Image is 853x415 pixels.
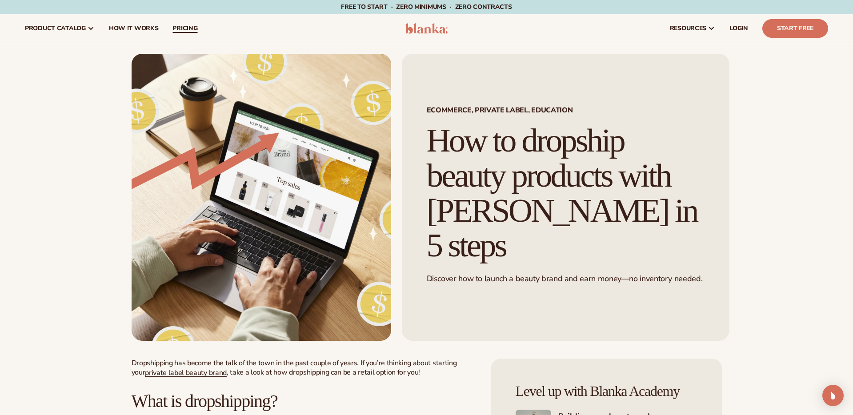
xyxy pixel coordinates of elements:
[172,25,197,32] span: pricing
[427,274,705,284] p: Discover how to launch a beauty brand and earn money—no inventory needed.
[18,14,102,43] a: product catalog
[109,25,159,32] span: How It Works
[145,368,227,378] a: private label beauty brand
[132,54,391,341] img: Growing money with ecommerce
[132,359,473,377] p: Dropshipping has become the talk of the town in the past couple of years. If you’re thinking abou...
[102,14,166,43] a: How It Works
[341,3,512,11] span: Free to start · ZERO minimums · ZERO contracts
[670,25,706,32] span: resources
[663,14,722,43] a: resources
[427,123,705,263] h1: How to dropship beauty products with [PERSON_NAME] in 5 steps
[822,385,844,406] div: Open Intercom Messenger
[762,19,828,38] a: Start Free
[405,23,448,34] img: logo
[516,383,697,399] h4: Level up with Blanka Academy
[729,25,748,32] span: LOGIN
[722,14,755,43] a: LOGIN
[165,14,204,43] a: pricing
[132,391,473,411] h2: What is dropshipping?
[427,107,705,114] span: Ecommerce, Private Label, EDUCATION
[25,25,86,32] span: product catalog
